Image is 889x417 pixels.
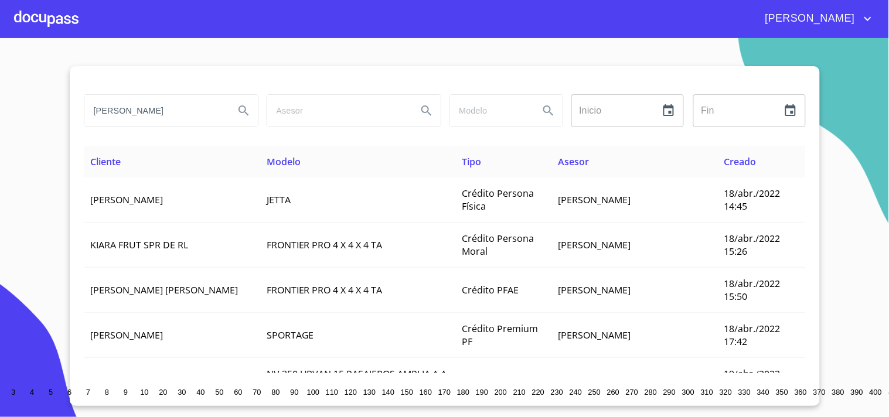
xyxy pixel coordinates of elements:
span: 18/abr./2022 15:50 [724,277,781,303]
button: 6 [60,382,79,401]
button: 30 [173,382,192,401]
span: [PERSON_NAME] [558,193,631,206]
span: 6 [67,388,71,397]
span: 250 [588,388,601,397]
button: 340 [754,382,773,401]
span: 19/abr./2022 13:20 [724,367,781,393]
span: 220 [532,388,544,397]
span: 50 [215,388,223,397]
button: 260 [604,382,623,401]
span: 300 [682,388,694,397]
span: 140 [382,388,394,397]
button: 110 [323,382,342,401]
button: 210 [510,382,529,401]
button: 50 [210,382,229,401]
span: Modelo [267,155,301,168]
button: account of current user [757,9,875,28]
input: search [84,95,225,127]
button: 7 [79,382,98,401]
span: Cliente [91,155,121,168]
span: 110 [326,388,338,397]
span: SPORTAGE [267,329,314,341]
span: 190 [476,388,488,397]
button: 220 [529,382,548,401]
button: 100 [304,382,323,401]
span: Crédito PFAE [462,283,519,296]
button: 290 [660,382,679,401]
span: 380 [832,388,844,397]
span: 240 [570,388,582,397]
button: 230 [548,382,567,401]
span: 40 [196,388,205,397]
button: 390 [848,382,867,401]
span: 310 [701,388,713,397]
span: 5 [49,388,53,397]
span: 160 [420,388,432,397]
button: 350 [773,382,792,401]
span: JETTA [267,193,291,206]
span: 70 [253,388,261,397]
span: 18/abr./2022 17:42 [724,322,781,348]
input: search [450,95,530,127]
span: 7 [86,388,90,397]
button: 90 [285,382,304,401]
span: Tipo [462,155,481,168]
span: 120 [345,388,357,397]
button: 80 [267,382,285,401]
span: Crédito Persona Física [462,187,534,213]
span: 8 [105,388,109,397]
button: 70 [248,382,267,401]
span: [PERSON_NAME] [757,9,861,28]
span: [PERSON_NAME] [PERSON_NAME] [91,283,239,296]
button: 330 [735,382,754,401]
span: FRONTIER PRO 4 X 4 X 4 TA [267,238,383,251]
span: 370 [813,388,826,397]
button: 380 [829,382,848,401]
span: 390 [851,388,863,397]
button: 8 [98,382,117,401]
span: 270 [626,388,638,397]
button: 3 [4,382,23,401]
button: 5 [42,382,60,401]
span: 350 [776,388,788,397]
button: 250 [585,382,604,401]
button: 270 [623,382,642,401]
span: Crédito Premium PF [462,322,538,348]
span: 18/abr./2022 15:26 [724,232,781,258]
span: 280 [645,388,657,397]
button: 170 [435,382,454,401]
span: 340 [757,388,769,397]
span: 330 [738,388,751,397]
span: [PERSON_NAME] [558,238,631,251]
span: 9 [124,388,128,397]
button: 150 [398,382,417,401]
button: 160 [417,382,435,401]
button: 370 [810,382,829,401]
button: 120 [342,382,360,401]
button: 4 [23,382,42,401]
span: [PERSON_NAME] [91,193,164,206]
span: NV 350 URVAN 15 PASAJEROS AMPLIA A A PAQ SEG T M [267,367,447,393]
button: 140 [379,382,398,401]
span: 90 [290,388,298,397]
button: 40 [192,382,210,401]
span: 3 [11,388,15,397]
button: 20 [154,382,173,401]
span: 360 [795,388,807,397]
span: FRONTIER PRO 4 X 4 X 4 TA [267,283,383,296]
button: 130 [360,382,379,401]
span: 4 [30,388,34,397]
span: 170 [438,388,451,397]
span: 10 [140,388,148,397]
button: 190 [473,382,492,401]
span: [PERSON_NAME] [558,329,631,341]
span: Crédito Persona Moral [462,232,534,258]
span: 260 [607,388,619,397]
span: 18/abr./2022 14:45 [724,187,781,213]
span: [PERSON_NAME] [558,283,631,296]
span: 290 [663,388,676,397]
button: 400 [867,382,885,401]
button: Search [230,97,258,125]
button: 320 [717,382,735,401]
button: Search [534,97,563,125]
